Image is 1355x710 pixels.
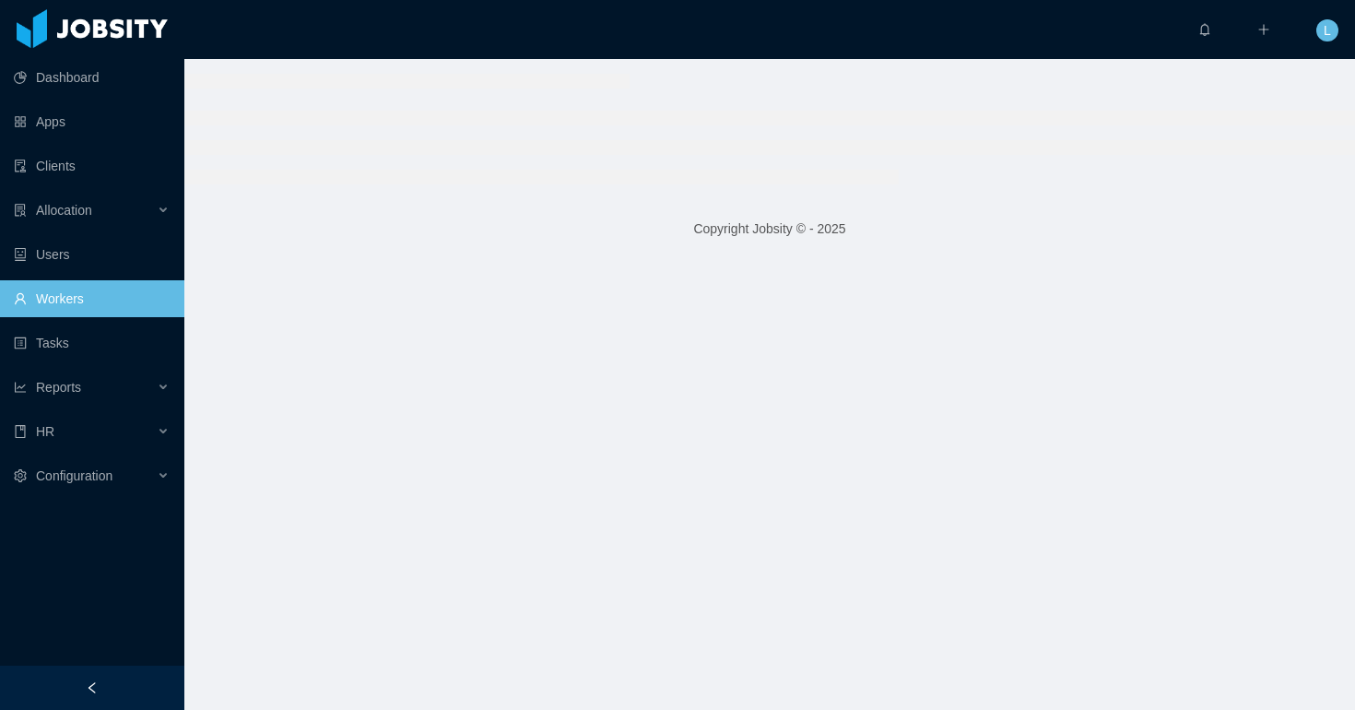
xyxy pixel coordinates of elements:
a: icon: appstoreApps [14,103,170,140]
i: icon: solution [14,204,27,217]
sup: 0 [1211,14,1230,32]
i: icon: bell [1198,23,1211,36]
a: icon: pie-chartDashboard [14,59,170,96]
i: icon: setting [14,469,27,482]
a: icon: profileTasks [14,325,170,361]
span: L [1324,19,1331,41]
i: icon: plus [1257,23,1270,36]
span: Allocation [36,203,92,218]
span: Reports [36,380,81,395]
span: Configuration [36,468,112,483]
i: icon: line-chart [14,381,27,394]
a: icon: robotUsers [14,236,170,273]
a: icon: auditClients [14,148,170,184]
footer: Copyright Jobsity © - 2025 [184,197,1355,261]
span: HR [36,424,54,439]
i: icon: book [14,425,27,438]
a: icon: userWorkers [14,280,170,317]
